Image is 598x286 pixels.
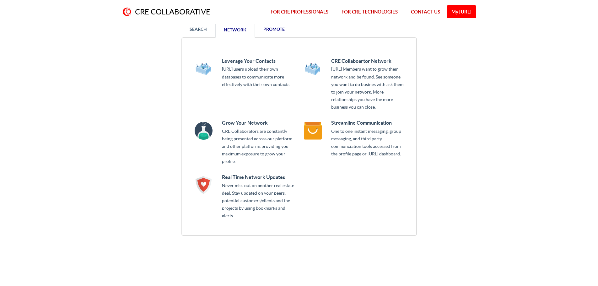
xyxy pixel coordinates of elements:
h5: Grow Your Network [222,120,294,126]
span: network [224,27,246,32]
h5: Streamline Communication [331,120,404,126]
a: promote [255,22,293,37]
p: [URL] Members want to grow their network and be found. See someone you want to do busines with as... [331,65,404,111]
p: CRE Collaborators are constantly being presented across our platform and other platforms providin... [222,127,294,165]
p: One to one instant messaging, group messaging, and third party communciation tools accessed from ... [331,127,404,158]
h5: CRE Collaboartor Network [331,58,404,64]
p: Never miss out on another real estate deal. Stay updated on your peers, potential customers/clien... [222,182,294,220]
h5: Leverage Your Contacts [222,58,294,64]
h5: Real Time Network Updates [222,175,294,180]
a: network [215,22,255,38]
a: SEARCH [181,22,215,37]
a: My [URL] [447,5,476,18]
span: promote [263,27,285,32]
p: [URL] users upload their own databases to communicate more effectively with their own contacts. [222,65,294,88]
